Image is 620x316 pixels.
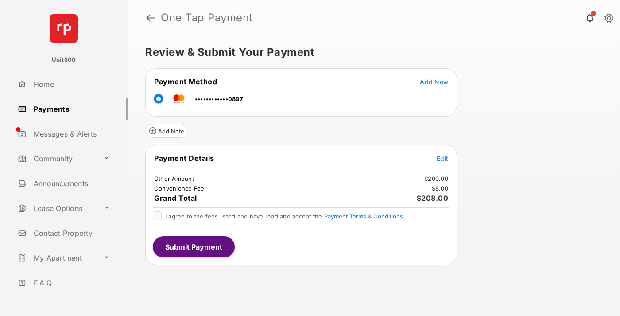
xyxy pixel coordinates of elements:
span: Add New [420,78,448,86]
img: svg+xml;base64,PHN2ZyB4bWxucz0iaHR0cDovL3d3dy53My5vcmcvMjAwMC9zdmciIHdpZHRoPSI2NCIgaGVpZ2h0PSI2NC... [50,14,78,43]
td: $200.00 [424,175,449,183]
a: Messages & Alerts [14,123,128,144]
td: Convenience Fee [154,184,205,192]
td: $8.00 [431,184,449,192]
span: Edit [437,155,448,162]
td: Other Amount [154,175,194,183]
button: Add Note [145,124,188,138]
a: Community [14,148,100,169]
button: I agree to the fees listed and have read and accept the [324,213,403,220]
button: Submit Payment [153,236,235,257]
button: Edit [437,154,448,163]
button: Add New [420,77,448,86]
a: Contact Property [14,222,128,244]
span: Payment Method [154,77,217,86]
span: Grand Total [154,194,197,203]
a: Lease Options [14,198,100,219]
span: $208.00 [417,194,449,203]
a: My Apartment [14,247,100,269]
a: Home [14,74,128,95]
span: Payment Details [154,154,214,163]
a: F.A.Q. [14,272,128,293]
h5: Review & Submit Your Payment [145,47,595,58]
p: Unit500 [52,55,76,64]
strong: One Tap Payment [161,12,253,23]
span: ••••••••••••0897 [195,95,243,102]
a: Announcements [14,173,128,194]
a: Payments [14,98,128,120]
span: I agree to the fees listed and have read and accept the [165,213,403,220]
